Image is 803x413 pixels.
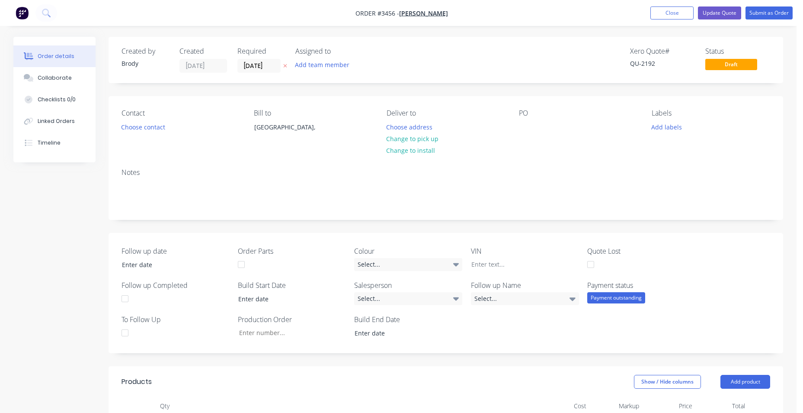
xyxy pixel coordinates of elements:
[38,117,75,125] div: Linked Orders
[650,6,694,19] button: Close
[13,45,96,67] button: Order details
[295,59,354,71] button: Add team member
[291,59,354,71] button: Add team member
[519,109,637,117] div: PO
[634,375,701,389] button: Show / Hide columns
[720,375,770,389] button: Add product
[13,67,96,89] button: Collaborate
[122,47,169,55] div: Created by
[630,47,695,55] div: Xero Quote #
[254,109,372,117] div: Bill to
[630,59,695,68] div: QU-2192
[399,9,448,17] a: [PERSON_NAME]
[349,327,456,340] input: Enter date
[122,246,230,256] label: Follow up date
[122,109,240,117] div: Contact
[116,258,224,271] input: Enter date
[354,280,462,290] label: Salesperson
[354,292,462,305] div: Select...
[355,9,399,17] span: Order #3456 -
[232,326,346,339] input: Enter number...
[117,121,170,132] button: Choose contact
[587,246,695,256] label: Quote Lost
[122,377,152,387] div: Products
[471,292,579,305] div: Select...
[295,47,382,55] div: Assigned to
[382,145,440,156] button: Change to install
[237,47,285,55] div: Required
[122,314,230,325] label: To Follow Up
[13,132,96,154] button: Timeline
[354,246,462,256] label: Colour
[254,121,326,133] div: [GEOGRAPHIC_DATA],
[122,280,230,290] label: Follow up Completed
[122,59,169,68] div: Brody
[382,133,443,145] button: Change to pick up
[16,6,29,19] img: Factory
[646,121,686,132] button: Add labels
[698,6,741,19] button: Update Quote
[705,47,770,55] div: Status
[238,314,346,325] label: Production Order
[13,89,96,110] button: Checklists 0/0
[238,246,346,256] label: Order Parts
[471,280,579,290] label: Follow up Name
[745,6,793,19] button: Submit as Order
[587,292,645,303] div: Payment outstanding
[354,314,462,325] label: Build End Date
[38,74,72,82] div: Collaborate
[354,258,462,271] div: Select...
[179,47,227,55] div: Created
[38,96,76,103] div: Checklists 0/0
[238,280,346,290] label: Build Start Date
[38,52,74,60] div: Order details
[471,246,579,256] label: VIN
[38,139,61,147] div: Timeline
[382,121,437,132] button: Choose address
[705,59,757,70] span: Draft
[652,109,770,117] div: Labels
[232,293,340,306] input: Enter date
[387,109,505,117] div: Deliver to
[13,110,96,132] button: Linked Orders
[587,280,695,290] label: Payment status
[247,121,333,148] div: [GEOGRAPHIC_DATA],
[122,168,770,177] div: Notes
